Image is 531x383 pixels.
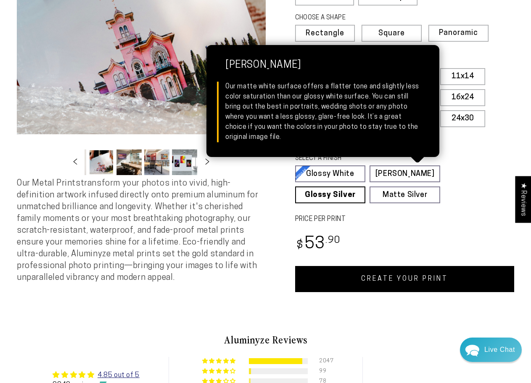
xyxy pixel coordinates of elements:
a: Glossy White [295,165,366,182]
legend: CHOOSE A SHAPE [295,13,411,23]
span: Rectangle [306,30,344,37]
a: Glossy Silver [295,186,366,203]
span: Our Metal Prints transform your photos into vivid, high-definition artwork infused directly onto ... [17,179,259,282]
button: Load image 10 in gallery view [172,149,197,175]
label: 11x14 [440,68,485,85]
div: Click to open Judge.me floating reviews tab [515,176,531,223]
button: Load image 8 in gallery view [116,149,142,175]
div: Average rating is 4.85 stars [53,370,139,380]
label: 24x30 [440,110,485,127]
div: Our matte white surface offers a flatter tone and slightly less color saturation than our glossy ... [225,82,420,142]
div: Chat widget toggle [460,338,522,362]
button: Load image 9 in gallery view [144,149,169,175]
div: 2047 [319,358,329,364]
span: Square [378,30,405,37]
a: CREATE YOUR PRINT [295,266,515,292]
button: Slide right [198,153,217,172]
legend: SELECT A FINISH [295,154,423,163]
a: Matte Silver [370,186,440,203]
a: [PERSON_NAME] [370,165,440,182]
div: 99 [319,368,329,374]
div: Contact Us Directly [484,338,515,362]
label: 16x24 [440,89,485,106]
div: 4% (99) reviews with 4 star rating [202,368,237,375]
button: Slide left [66,153,85,172]
sup: .90 [325,236,341,245]
span: $ [296,240,304,251]
label: PRICE PER PRINT [295,215,515,224]
div: 91% (2047) reviews with 5 star rating [202,358,237,364]
h2: Aluminyze Reviews [24,332,507,347]
span: Panoramic [439,29,478,37]
strong: [PERSON_NAME] [225,60,420,82]
bdi: 53 [295,236,341,253]
a: 4.85 out of 5 [98,372,140,379]
button: Load image 7 in gallery view [89,149,114,175]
